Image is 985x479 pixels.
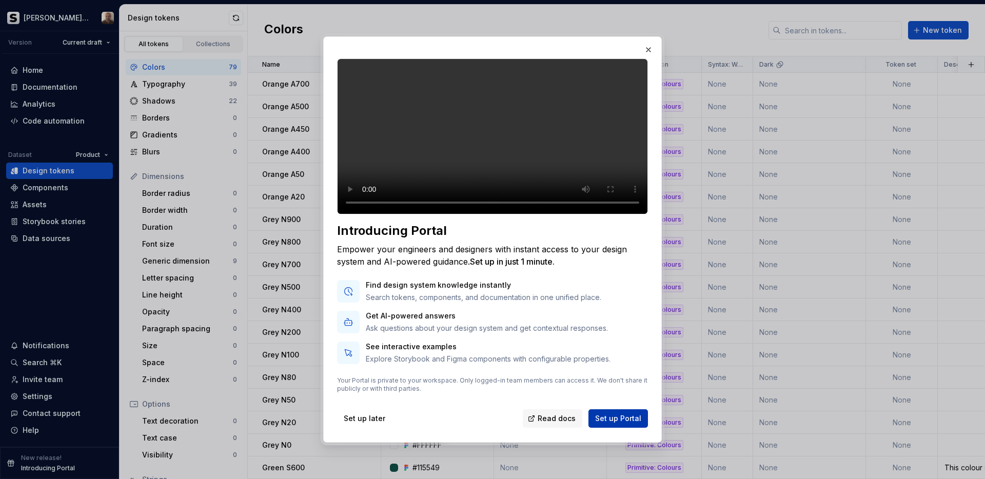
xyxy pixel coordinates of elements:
[366,342,610,352] p: See interactive examples
[366,280,601,290] p: Find design system knowledge instantly
[595,413,641,424] span: Set up Portal
[366,311,608,321] p: Get AI-powered answers
[588,409,648,428] button: Set up Portal
[366,292,601,303] p: Search tokens, components, and documentation in one unified place.
[366,354,610,364] p: Explore Storybook and Figma components with configurable properties.
[337,376,648,393] p: Your Portal is private to your workspace. Only logged-in team members can access it. We don't sha...
[366,323,608,333] p: Ask questions about your design system and get contextual responses.
[470,256,555,267] span: Set up in just 1 minute.
[337,409,392,428] button: Set up later
[337,223,648,239] div: Introducing Portal
[523,409,582,428] a: Read docs
[538,413,576,424] span: Read docs
[344,413,385,424] span: Set up later
[337,243,648,268] div: Empower your engineers and designers with instant access to your design system and AI-powered gui...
